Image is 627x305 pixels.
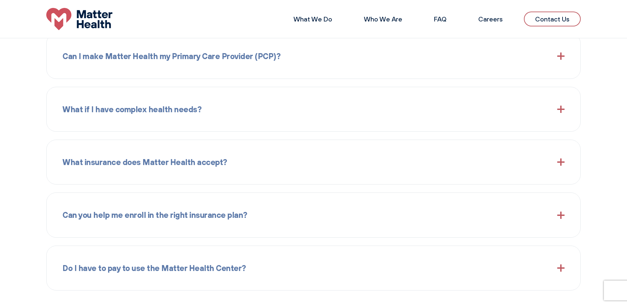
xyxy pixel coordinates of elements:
a: Contact Us [524,12,581,26]
span: Can you help me enroll in the right insurance plan? [62,209,247,221]
a: FAQ [434,15,447,23]
span: Do I have to pay to use the Matter Health Center? [62,262,246,274]
span: What if I have complex health needs? [62,103,201,116]
span: Can I make Matter Health my Primary Care Provider (PCP)? [62,50,280,62]
a: What We Do [294,15,332,23]
span: What insurance does Matter Health accept? [62,156,227,168]
a: Careers [478,15,503,23]
a: Who We Are [364,15,402,23]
